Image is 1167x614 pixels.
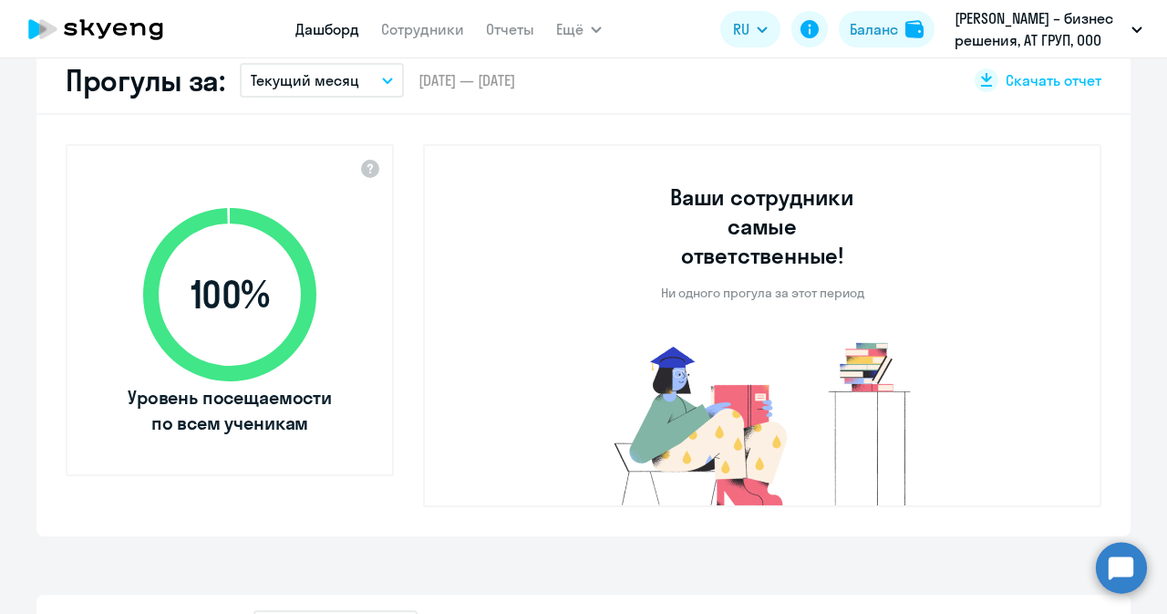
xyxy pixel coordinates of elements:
img: no-truants [580,338,945,505]
img: balance [905,20,924,38]
span: RU [733,18,749,40]
button: [PERSON_NAME] – бизнес решения, АТ ГРУП, ООО [945,7,1152,51]
a: Отчеты [486,20,534,38]
span: 100 % [125,273,335,317]
p: [PERSON_NAME] – бизнес решения, АТ ГРУП, ООО [955,7,1124,51]
span: Ещё [556,18,583,40]
p: Текущий месяц [251,69,359,91]
button: Текущий месяц [240,63,404,98]
div: Баланс [850,18,898,40]
span: Уровень посещаемости по всем ученикам [125,385,335,436]
h2: Прогулы за: [66,62,225,99]
a: Дашборд [295,20,359,38]
button: RU [720,11,780,47]
h3: Ваши сотрудники самые ответственные! [645,182,880,270]
span: [DATE] — [DATE] [418,70,515,90]
button: Ещё [556,11,602,47]
button: Балансbalance [839,11,935,47]
span: Скачать отчет [1006,70,1101,90]
a: Сотрудники [381,20,464,38]
p: Ни одного прогула за этот период [661,285,864,301]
